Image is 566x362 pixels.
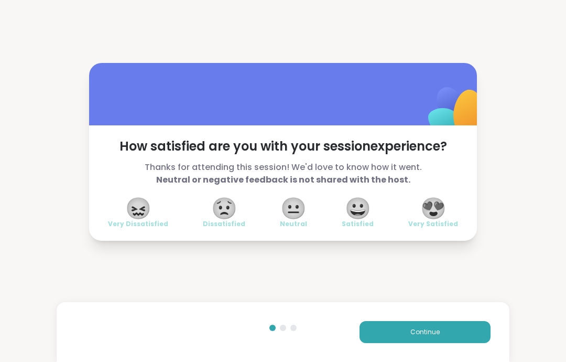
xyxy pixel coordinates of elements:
[342,220,374,228] span: Satisfied
[108,220,168,228] span: Very Dissatisfied
[280,220,307,228] span: Neutral
[408,220,458,228] span: Very Satisfied
[211,199,237,218] span: 😟
[410,327,440,337] span: Continue
[360,321,491,343] button: Continue
[156,174,410,186] b: Neutral or negative feedback is not shared with the host.
[108,138,458,155] span: How satisfied are you with your session experience?
[404,60,508,164] img: ShareWell Logomark
[420,199,447,218] span: 😍
[108,161,458,186] span: Thanks for attending this session! We'd love to know how it went.
[280,199,307,218] span: 😐
[125,199,151,218] span: 😖
[345,199,371,218] span: 😀
[203,220,245,228] span: Dissatisfied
